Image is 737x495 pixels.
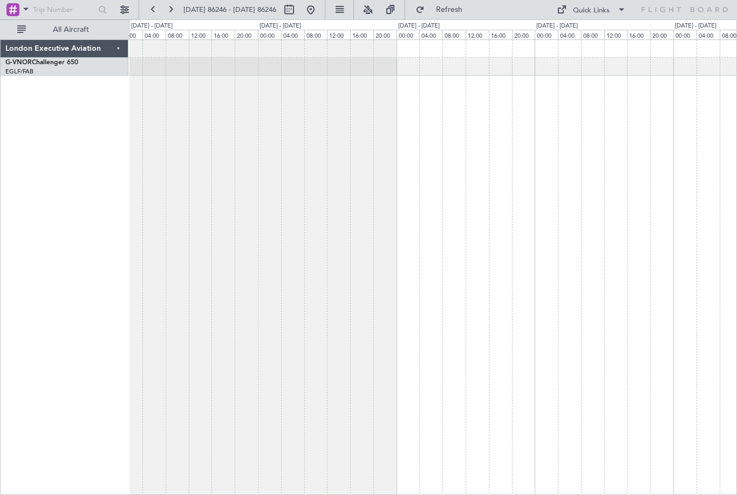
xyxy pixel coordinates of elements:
div: 20:00 [373,30,397,39]
span: [DATE] 86246 - [DATE] 86246 [183,5,276,15]
div: [DATE] - [DATE] [131,22,173,31]
div: 08:00 [304,30,327,39]
div: 04:00 [697,30,720,39]
input: Trip Number [33,2,95,18]
div: 12:00 [466,30,489,39]
div: 20:00 [650,30,673,39]
div: 20:00 [235,30,258,39]
div: [DATE] - [DATE] [398,22,440,31]
div: 12:00 [604,30,627,39]
button: All Aircraft [12,21,117,38]
button: Refresh [411,1,475,18]
div: [DATE] - [DATE] [675,22,716,31]
a: EGLF/FAB [5,67,33,76]
div: 00:00 [535,30,558,39]
div: 20:00 [512,30,535,39]
div: 08:00 [581,30,604,39]
span: All Aircraft [28,26,114,33]
div: 04:00 [419,30,442,39]
div: 00:00 [673,30,697,39]
div: 16:00 [350,30,373,39]
div: 08:00 [166,30,189,39]
div: 12:00 [189,30,212,39]
div: 16:00 [627,30,650,39]
div: 16:00 [211,30,235,39]
a: G-VNORChallenger 650 [5,59,78,66]
div: 16:00 [489,30,512,39]
div: 08:00 [442,30,466,39]
span: G-VNOR [5,59,32,66]
span: Refresh [427,6,472,13]
div: 04:00 [142,30,166,39]
div: [DATE] - [DATE] [260,22,301,31]
div: [DATE] - [DATE] [536,22,578,31]
button: Quick Links [551,1,631,18]
div: 04:00 [558,30,581,39]
div: 12:00 [327,30,350,39]
div: 00:00 [119,30,142,39]
div: 04:00 [281,30,304,39]
div: Quick Links [573,5,610,16]
div: 00:00 [258,30,281,39]
div: 00:00 [397,30,420,39]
